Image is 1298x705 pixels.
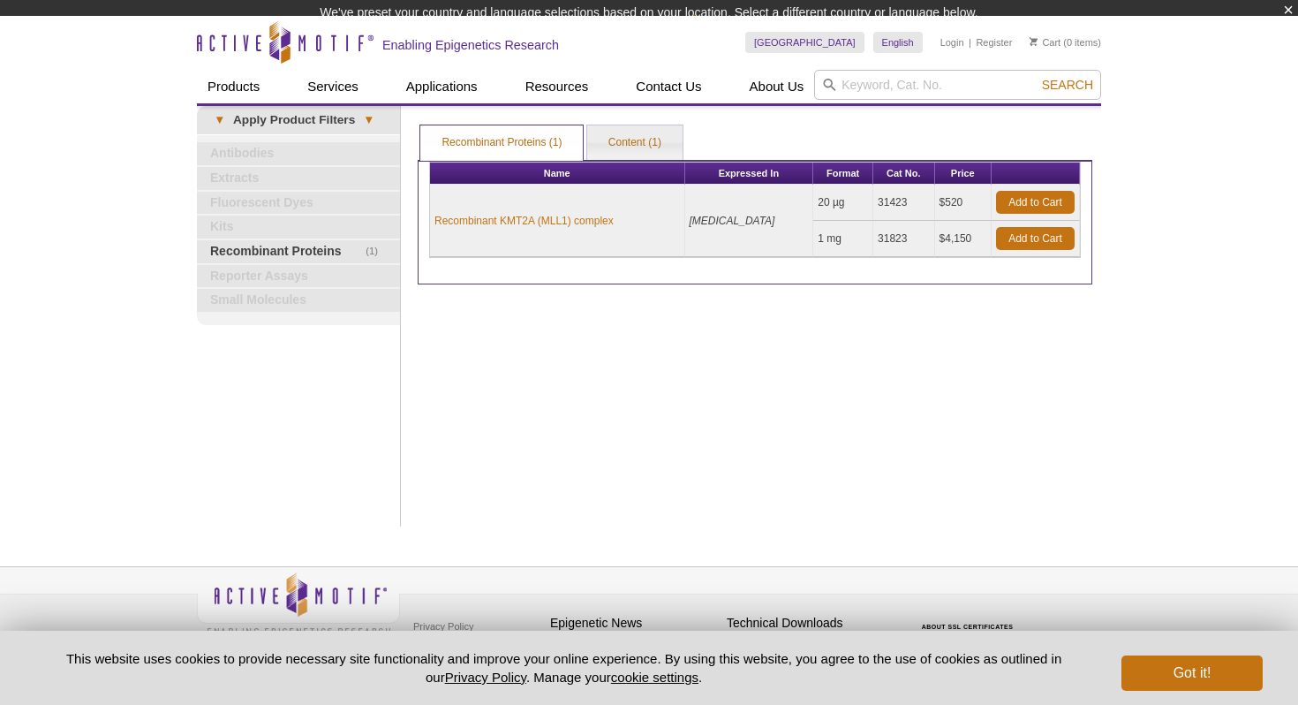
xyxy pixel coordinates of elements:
button: Got it! [1121,656,1263,691]
input: Keyword, Cat. No. [814,70,1101,100]
a: Privacy Policy [409,613,478,640]
h4: Epigenetic News [550,616,718,631]
span: ▾ [355,112,382,128]
a: Contact Us [625,70,712,103]
th: Format [813,163,873,185]
button: Search [1037,77,1098,93]
a: Small Molecules [197,289,400,312]
img: Active Motif, [197,567,400,639]
img: Change Here [693,13,740,55]
th: Cat No. [873,163,935,185]
a: Products [197,70,270,103]
a: ABOUT SSL CERTIFICATES [922,624,1014,630]
a: Login [940,36,964,49]
span: Search [1042,78,1093,92]
h4: Technical Downloads [727,616,894,631]
i: [MEDICAL_DATA] [690,215,775,227]
p: This website uses cookies to provide necessary site functionality and improve your online experie... [35,649,1092,686]
a: Recombinant Proteins (1) [420,125,583,161]
td: 1 mg [813,221,873,257]
td: $4,150 [935,221,992,257]
a: ▾Apply Product Filters▾ [197,106,400,134]
li: (0 items) [1030,32,1101,53]
a: Fluorescent Dyes [197,192,400,215]
a: English [873,32,923,53]
span: ▾ [206,112,233,128]
a: Privacy Policy [445,670,526,685]
th: Name [430,163,685,185]
table: Click to Verify - This site chose Symantec SSL for secure e-commerce and confidential communicati... [903,598,1036,637]
a: Content (1) [587,125,683,161]
a: About Us [739,70,815,103]
span: (1) [366,240,388,263]
a: Resources [515,70,600,103]
a: Reporter Assays [197,265,400,288]
td: 31823 [873,221,935,257]
th: Price [935,163,992,185]
td: $520 [935,185,992,221]
a: Kits [197,216,400,239]
a: Register [976,36,1012,49]
li: | [969,32,971,53]
a: Cart [1030,36,1060,49]
a: Add to Cart [996,191,1075,214]
a: Services [297,70,369,103]
button: cookie settings [611,670,698,685]
h2: Enabling Epigenetics Research [382,37,559,53]
td: 20 µg [813,185,873,221]
a: (1)Recombinant Proteins [197,240,400,263]
td: 31423 [873,185,935,221]
a: Add to Cart [996,227,1075,250]
a: [GEOGRAPHIC_DATA] [745,32,864,53]
th: Expressed In [685,163,814,185]
a: Applications [396,70,488,103]
img: Your Cart [1030,37,1038,46]
a: Recombinant KMT2A (MLL1) complex [434,213,614,229]
a: Extracts [197,167,400,190]
a: Antibodies [197,142,400,165]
